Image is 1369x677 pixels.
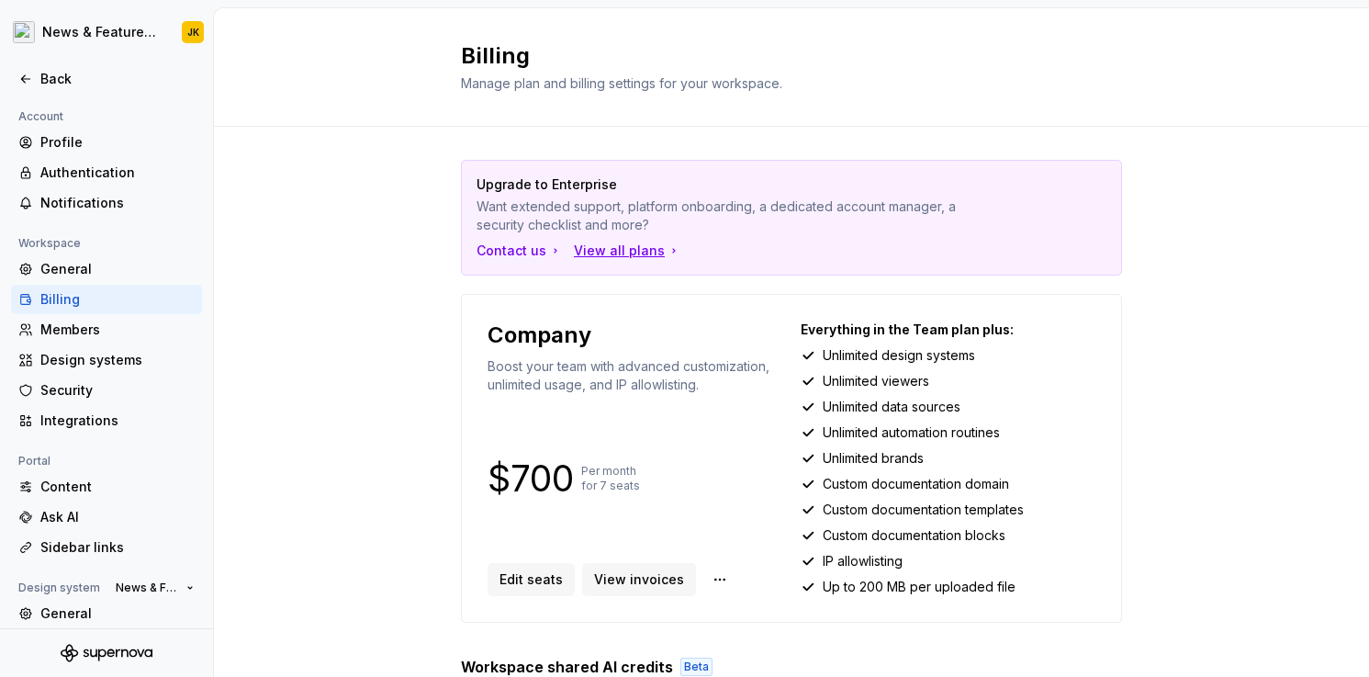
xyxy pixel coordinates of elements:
div: Authentication [40,164,195,182]
img: 65b32fb5-5655-43a8-a471-d2795750ffbf.png [13,21,35,43]
p: Everything in the Team plan plus: [801,321,1095,339]
a: Notifications [11,188,202,218]
p: Want extended support, platform onboarding, a dedicated account manager, a security checklist and... [477,197,978,234]
svg: Supernova Logo [61,644,152,662]
p: Per month for 7 seats [581,464,640,493]
a: Authentication [11,158,202,187]
a: General [11,254,202,284]
p: Upgrade to Enterprise [477,175,978,194]
div: News & Features (old) [42,23,160,41]
a: View invoices [582,563,696,596]
p: Custom documentation templates [823,501,1024,519]
p: Boost your team with advanced customization, unlimited usage, and IP allowlisting. [488,357,782,394]
a: Security [11,376,202,405]
a: Ask AI [11,502,202,532]
p: Custom documentation domain [823,475,1009,493]
p: Unlimited automation routines [823,423,1000,442]
div: General [40,604,195,623]
div: JK [187,25,199,39]
a: Billing [11,285,202,314]
button: Contact us [477,242,563,260]
a: Sidebar links [11,533,202,562]
div: General [40,260,195,278]
div: Sidebar links [40,538,195,557]
a: General [11,599,202,628]
p: IP allowlisting [823,552,903,570]
p: Unlimited brands [823,449,924,468]
p: Custom documentation blocks [823,526,1005,545]
div: Beta [680,658,713,676]
div: Portal [11,450,58,472]
span: Edit seats [499,570,563,589]
a: Integrations [11,406,202,435]
p: Company [488,321,591,350]
p: Unlimited viewers [823,372,929,390]
a: Content [11,472,202,502]
div: Integrations [40,412,195,430]
div: Workspace [11,232,88,254]
div: Members [40,321,195,339]
span: Manage plan and billing settings for your workspace. [461,75,782,91]
p: Unlimited design systems [823,346,975,365]
a: Profile [11,128,202,157]
button: View all plans [574,242,681,260]
div: Ask AI [40,508,195,526]
div: Back [40,70,195,88]
div: Account [11,106,71,128]
a: Back [11,64,202,94]
span: News & Features (old) [116,581,179,595]
span: View invoices [594,570,684,589]
h2: Billing [461,41,1100,71]
p: Unlimited data sources [823,398,960,416]
div: Notifications [40,194,195,212]
div: Design systems [40,351,195,369]
button: News & Features (old)JK [4,12,209,52]
button: Edit seats [488,563,575,596]
div: Profile [40,133,195,152]
p: Up to 200 MB per uploaded file [823,578,1016,596]
div: Billing [40,290,195,309]
div: Design system [11,577,107,599]
div: Content [40,478,195,496]
p: $700 [488,468,574,490]
div: Security [40,381,195,400]
a: Design systems [11,345,202,375]
a: Members [11,315,202,344]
